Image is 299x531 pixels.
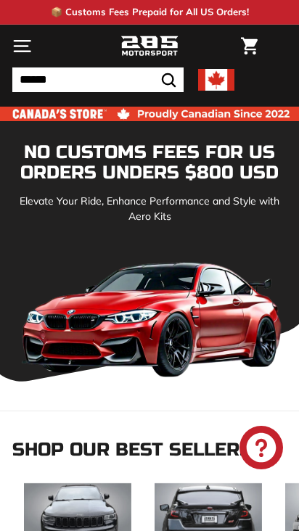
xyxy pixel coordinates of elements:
img: Logo_285_Motorsport_areodynamics_components [120,34,179,59]
inbox-online-store-chat: Shopify online store chat [235,426,287,473]
p: Elevate Your Ride, Enhance Performance and Style with Aero Kits [12,194,287,224]
h2: Shop our Best Sellers [12,440,287,461]
a: Cart [234,25,265,67]
h1: NO CUSTOMS FEES FOR US ORDERS UNDERS $800 USD [12,143,287,183]
p: 📦 Customs Fees Prepaid for All US Orders! [51,5,249,20]
input: Search [12,67,184,92]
